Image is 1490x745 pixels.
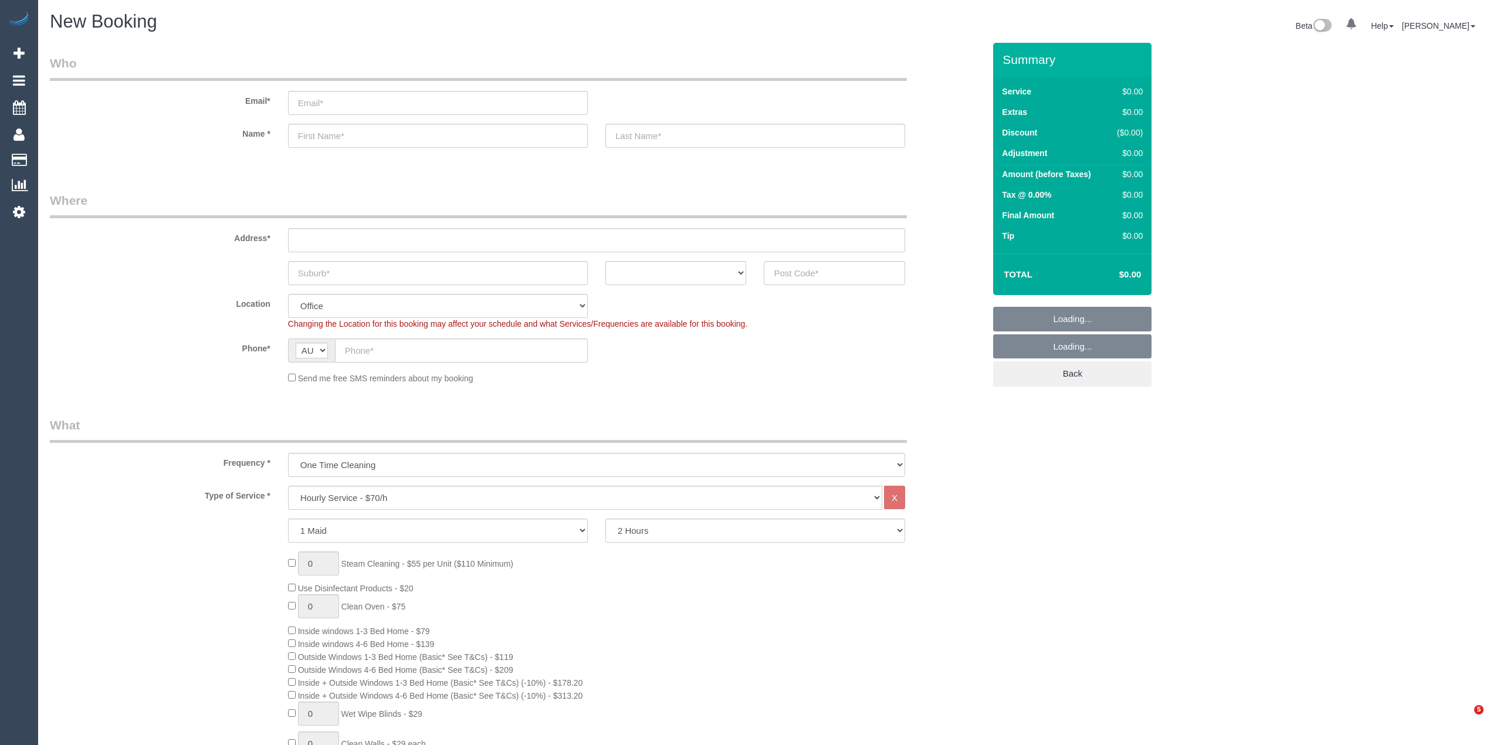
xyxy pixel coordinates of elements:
span: Inside windows 4-6 Bed Home - $139 [298,639,435,649]
span: 5 [1474,705,1484,714]
label: Address* [41,228,279,244]
input: Email* [288,91,588,115]
iframe: Intercom live chat [1450,705,1478,733]
input: First Name* [288,124,588,148]
label: Discount [1002,127,1037,138]
span: New Booking [50,11,157,32]
input: Phone* [335,338,588,363]
a: Beta [1296,21,1332,31]
h4: $0.00 [1084,270,1141,280]
img: New interface [1312,19,1332,34]
span: Inside + Outside Windows 4-6 Bed Home (Basic* See T&Cs) (-10%) - $313.20 [298,691,583,700]
label: Final Amount [1002,209,1054,221]
legend: What [50,416,907,443]
span: Wet Wipe Blinds - $29 [341,709,422,719]
img: Automaid Logo [7,12,31,28]
label: Frequency * [41,453,279,469]
label: Type of Service * [41,486,279,502]
label: Service [1002,86,1031,97]
div: $0.00 [1112,147,1143,159]
span: Clean Oven - $75 [341,602,406,611]
div: $0.00 [1112,168,1143,180]
input: Post Code* [764,261,905,285]
input: Suburb* [288,261,588,285]
label: Phone* [41,338,279,354]
span: Changing the Location for this booking may affect your schedule and what Services/Frequencies are... [288,319,747,329]
strong: Total [1004,269,1032,279]
label: Name * [41,124,279,140]
label: Adjustment [1002,147,1047,159]
label: Amount (before Taxes) [1002,168,1091,180]
div: $0.00 [1112,86,1143,97]
a: [PERSON_NAME] [1402,21,1475,31]
div: $0.00 [1112,189,1143,201]
span: Steam Cleaning - $55 per Unit ($110 Minimum) [341,559,513,568]
label: Location [41,294,279,310]
span: Outside Windows 4-6 Bed Home (Basic* See T&Cs) - $209 [298,665,513,675]
span: Inside + Outside Windows 1-3 Bed Home (Basic* See T&Cs) (-10%) - $178.20 [298,678,583,688]
legend: Who [50,55,907,81]
label: Extras [1002,106,1027,118]
div: ($0.00) [1112,127,1143,138]
input: Last Name* [605,124,905,148]
h3: Summary [1003,53,1146,66]
a: Help [1371,21,1394,31]
a: Back [993,361,1152,386]
div: $0.00 [1112,209,1143,221]
span: Inside windows 1-3 Bed Home - $79 [298,627,430,636]
label: Email* [41,91,279,107]
span: Outside Windows 1-3 Bed Home (Basic* See T&Cs) - $119 [298,652,513,662]
label: Tax @ 0.00% [1002,189,1051,201]
legend: Where [50,192,907,218]
div: $0.00 [1112,106,1143,118]
span: Use Disinfectant Products - $20 [298,584,414,593]
span: Send me free SMS reminders about my booking [298,374,473,383]
label: Tip [1002,230,1014,242]
div: $0.00 [1112,230,1143,242]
